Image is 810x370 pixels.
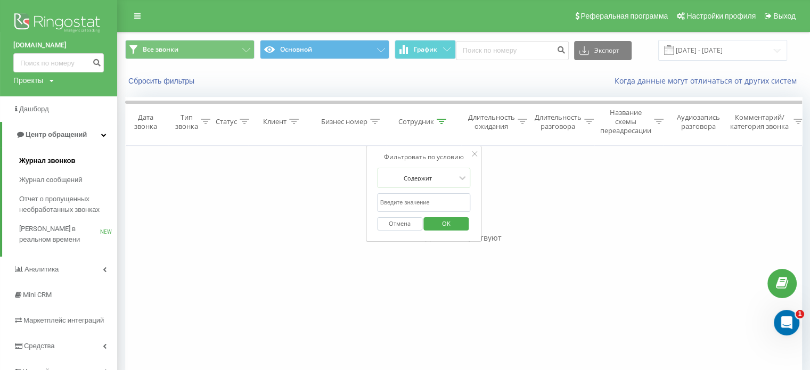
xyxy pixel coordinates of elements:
div: Длительность разговора [535,113,582,131]
input: Введите значение [377,193,471,212]
div: Статус [216,117,237,126]
input: Поиск по номеру [13,53,104,72]
div: Название схемы переадресации [600,108,651,135]
span: Маркетплейс интеграций [23,316,104,324]
span: [PERSON_NAME] в реальном времени [19,224,100,245]
div: Данные отсутствуют [125,233,802,243]
span: Дашборд [19,105,49,113]
div: Проекты [13,75,43,86]
a: Центр обращений [2,122,117,147]
iframe: Intercom live chat [774,310,799,335]
img: Ringostat logo [13,11,104,37]
div: Аудиозапись разговора [673,113,724,131]
div: Тип звонка [175,113,198,131]
button: OK [424,217,469,231]
span: Аналитика [24,265,59,273]
span: График [414,46,437,53]
span: Все звонки [143,45,178,54]
span: Выход [773,12,796,20]
button: Основной [260,40,389,59]
span: Журнал сообщений [19,175,82,185]
a: [PERSON_NAME] в реальном времениNEW [19,219,117,249]
button: Экспорт [574,41,632,60]
a: Журнал звонков [19,151,117,170]
span: Реферальная программа [580,12,668,20]
a: [DOMAIN_NAME] [13,40,104,51]
div: Фильтровать по условию [377,152,471,162]
span: Центр обращений [26,130,87,138]
a: Отчет о пропущенных необработанных звонках [19,190,117,219]
span: Отчет о пропущенных необработанных звонках [19,194,112,215]
span: 1 [796,310,804,318]
span: Mini CRM [23,291,52,299]
input: Поиск по номеру [456,41,569,60]
span: Журнал звонков [19,155,75,166]
button: Сбросить фильтры [125,76,200,86]
div: Сотрудник [398,117,434,126]
button: Отмена [377,217,422,231]
div: Бизнес номер [321,117,367,126]
a: Когда данные могут отличаться от других систем [615,76,802,86]
span: Настройки профиля [686,12,756,20]
div: Дата звонка [126,113,165,131]
div: Комментарий/категория звонка [729,113,791,131]
button: График [395,40,456,59]
div: Длительность ожидания [468,113,515,131]
div: Клиент [263,117,287,126]
span: OK [431,215,461,232]
span: Средства [24,342,55,350]
a: Журнал сообщений [19,170,117,190]
button: Все звонки [125,40,255,59]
